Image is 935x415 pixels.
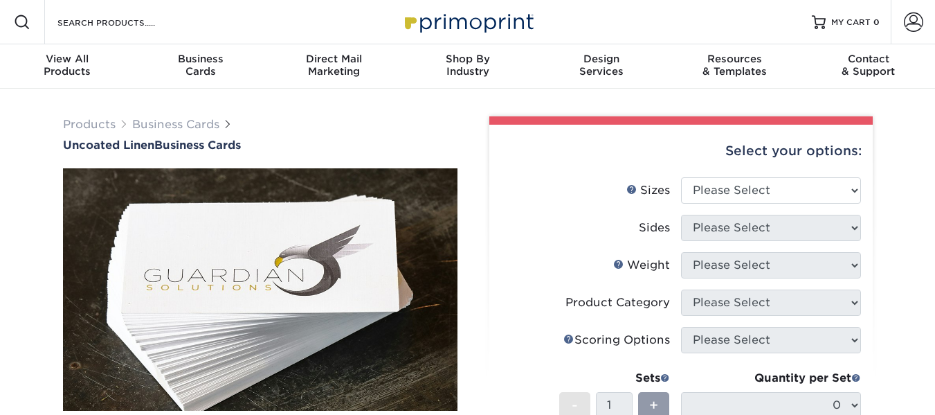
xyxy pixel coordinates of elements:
span: MY CART [831,17,871,28]
span: Direct Mail [267,53,401,65]
a: Shop ByIndustry [401,44,534,89]
a: Uncoated LinenBusiness Cards [63,139,457,152]
span: Uncoated Linen [63,139,154,152]
div: & Support [801,53,935,78]
span: Business [134,53,267,65]
div: Marketing [267,53,401,78]
span: Design [534,53,668,65]
div: Sizes [626,182,670,199]
a: Contact& Support [801,44,935,89]
a: Direct MailMarketing [267,44,401,89]
div: Sides [639,220,670,236]
div: Product Category [565,294,670,311]
div: Weight [613,257,670,274]
a: Resources& Templates [668,44,801,89]
div: Services [534,53,668,78]
div: Industry [401,53,534,78]
a: Products [63,118,116,131]
span: 0 [873,17,880,27]
div: Quantity per Set [681,370,861,387]
a: Business Cards [132,118,219,131]
div: Cards [134,53,267,78]
h1: Business Cards [63,139,457,152]
div: Sets [559,370,670,387]
a: DesignServices [534,44,668,89]
div: Select your options: [500,125,862,177]
div: & Templates [668,53,801,78]
span: Resources [668,53,801,65]
span: Contact [801,53,935,65]
input: SEARCH PRODUCTS..... [56,14,191,30]
span: Shop By [401,53,534,65]
img: Primoprint [399,7,537,37]
div: Scoring Options [563,332,670,348]
a: BusinessCards [134,44,267,89]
